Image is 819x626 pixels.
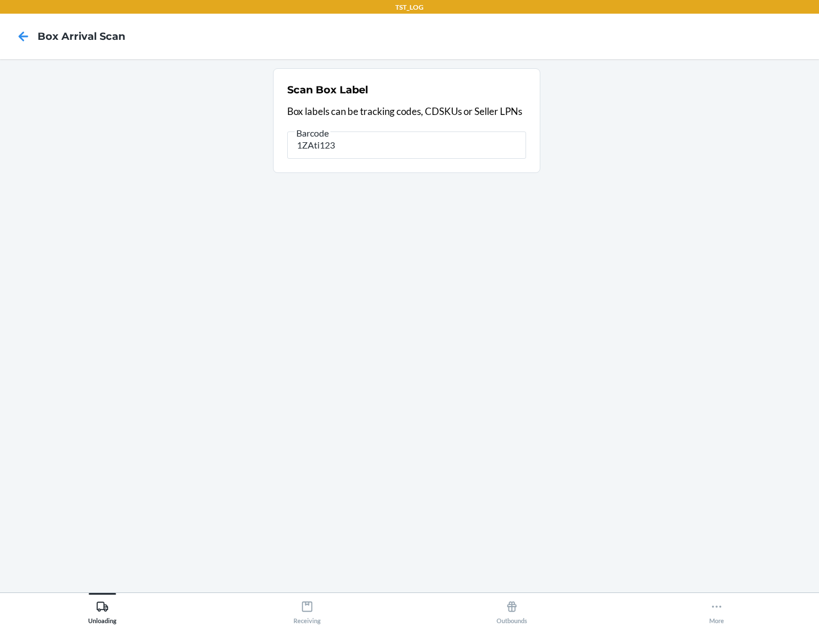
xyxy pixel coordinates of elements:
[709,596,724,624] div: More
[293,596,321,624] div: Receiving
[38,29,125,44] h4: Box Arrival Scan
[395,2,424,13] p: TST_LOG
[205,593,409,624] button: Receiving
[88,596,117,624] div: Unloading
[614,593,819,624] button: More
[287,83,368,97] h2: Scan Box Label
[287,104,526,119] p: Box labels can be tracking codes, CDSKUs or Seller LPNs
[287,131,526,159] input: Barcode
[295,127,330,139] span: Barcode
[497,596,527,624] div: Outbounds
[409,593,614,624] button: Outbounds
